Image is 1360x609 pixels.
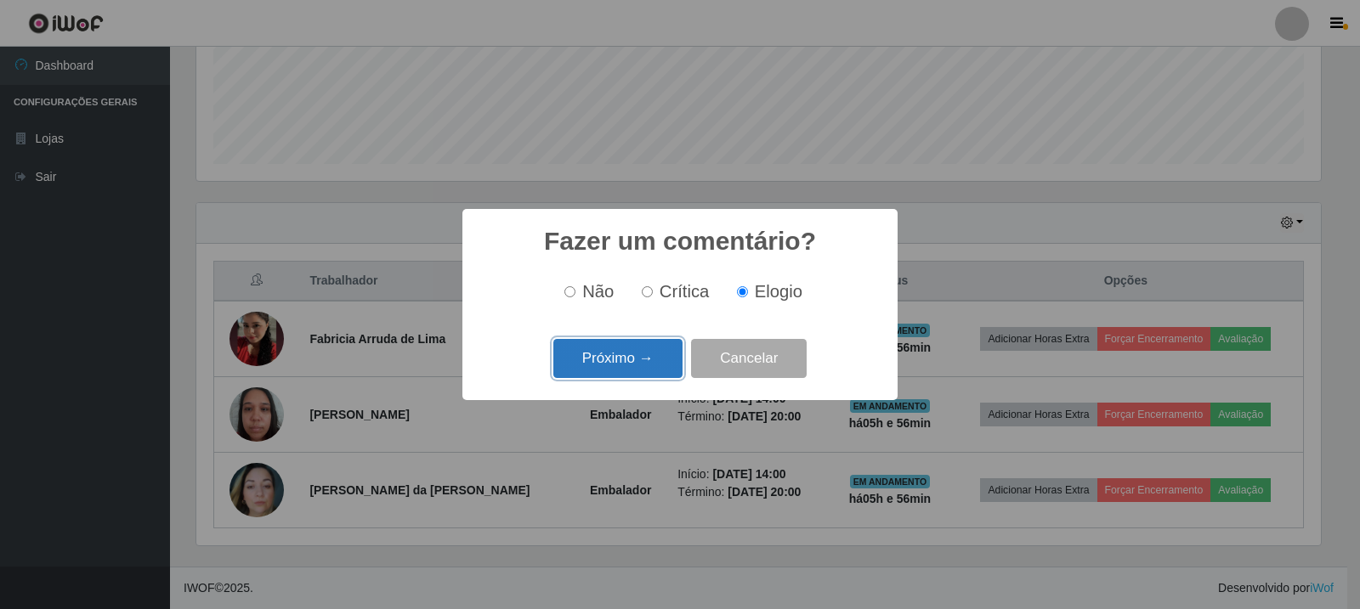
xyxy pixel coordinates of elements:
input: Crítica [642,286,653,297]
input: Elogio [737,286,748,297]
button: Próximo → [553,339,683,379]
button: Cancelar [691,339,807,379]
h2: Fazer um comentário? [544,226,816,257]
span: Elogio [755,282,802,301]
span: Crítica [660,282,710,301]
span: Não [582,282,614,301]
input: Não [564,286,575,297]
